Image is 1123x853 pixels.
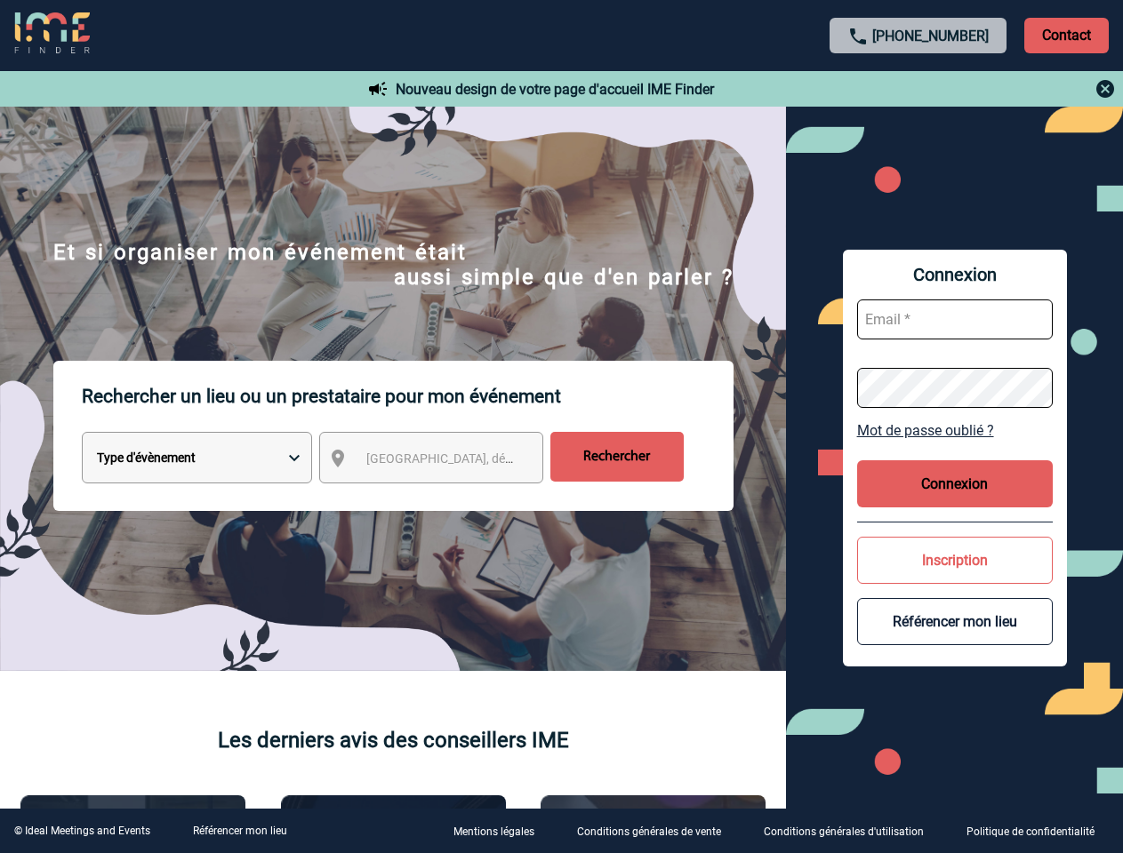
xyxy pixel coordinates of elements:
[967,826,1095,839] p: Politique de confidentialité
[439,823,563,840] a: Mentions légales
[952,823,1123,840] a: Politique de confidentialité
[872,28,989,44] a: [PHONE_NUMBER]
[857,264,1053,285] span: Connexion
[857,422,1053,439] a: Mot de passe oublié ?
[857,299,1053,339] input: Email *
[563,823,750,840] a: Conditions générales de vente
[550,432,684,482] input: Rechercher
[857,537,1053,584] button: Inscription
[14,825,150,837] div: © Ideal Meetings and Events
[847,26,869,47] img: call-24-px.png
[750,823,952,840] a: Conditions générales d'utilisation
[453,826,534,839] p: Mentions légales
[764,826,924,839] p: Conditions générales d'utilisation
[857,598,1053,645] button: Référencer mon lieu
[366,451,614,466] span: [GEOGRAPHIC_DATA], département, région...
[193,825,287,837] a: Référencer mon lieu
[577,826,721,839] p: Conditions générales de vente
[82,361,734,432] p: Rechercher un lieu ou un prestataire pour mon événement
[1024,18,1109,53] p: Contact
[857,460,1053,507] button: Connexion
